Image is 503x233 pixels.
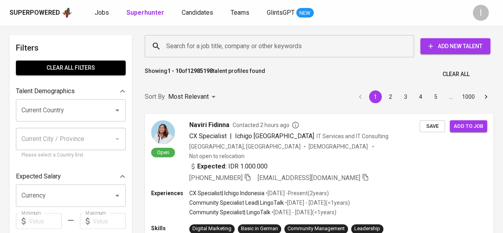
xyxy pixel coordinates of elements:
button: Go to next page [480,90,492,103]
p: Experiences [151,189,189,197]
span: GlintsGPT [267,9,295,16]
span: [EMAIL_ADDRESS][DOMAIN_NAME] [258,174,360,182]
nav: pagination navigation [353,90,493,103]
b: Superhunter [126,9,164,16]
button: Go to page 3 [399,90,412,103]
h6: Filters [16,41,126,54]
span: Teams [231,9,249,16]
p: Please select a Country first [21,151,120,159]
button: Go to page 2 [384,90,397,103]
a: Candidates [182,8,215,18]
p: • [DATE] - Present ( 2 years ) [264,189,329,197]
button: Open [112,105,123,116]
button: Go to page 1000 [460,90,477,103]
button: Open [112,190,123,201]
p: Community Specialist | LingoTalk [189,208,270,216]
span: [DEMOGRAPHIC_DATA] [309,143,369,151]
p: Community Specialist Lead | LingoTalk [189,199,284,207]
img: b80daf64a90a0f69b856098c4b9f679c.png [151,120,175,144]
div: Leadership [354,225,380,233]
div: I [473,5,489,21]
span: Clear All filters [22,63,119,73]
span: Open [154,149,173,156]
span: | [230,131,232,141]
b: 12985198 [187,68,213,74]
div: Expected Salary [16,168,126,184]
span: Contacted 2 hours ago [233,121,299,129]
span: Add to job [454,122,483,131]
div: Superpowered [10,8,60,18]
span: CX Specialist [189,132,227,140]
p: Showing of talent profiles found [145,67,265,82]
div: Talent Demographics [16,83,126,99]
div: Digital Marketing [192,225,231,233]
a: Teams [231,8,251,18]
button: page 1 [369,90,382,103]
button: Add New Talent [420,38,490,54]
p: Talent Demographics [16,86,75,96]
b: Expected: [197,162,227,171]
p: Expected Salary [16,172,61,181]
button: Save [419,120,445,133]
span: Ichigo [GEOGRAPHIC_DATA] [235,132,314,140]
a: Superhunter [126,8,166,18]
input: Value [29,213,62,229]
span: Save [423,122,441,131]
button: Go to page 4 [414,90,427,103]
span: [PHONE_NUMBER] [189,174,243,182]
div: Basic in German [241,225,278,233]
a: Superpoweredapp logo [10,7,72,19]
svg: By Batam recruiter [291,121,299,129]
div: [GEOGRAPHIC_DATA], [GEOGRAPHIC_DATA] [189,143,301,151]
div: … [445,93,457,101]
img: app logo [62,7,72,19]
span: Naviri Fidinna [189,120,229,130]
span: Clear All [443,69,470,79]
div: IDR 1.000.000 [189,162,268,171]
span: Candidates [182,9,213,16]
span: NEW [296,9,314,17]
button: Go to page 5 [429,90,442,103]
span: Jobs [95,9,109,16]
p: • [DATE] - [DATE] ( <1 years ) [284,199,350,207]
button: Clear All [439,67,473,82]
button: Add to job [450,120,487,133]
b: 1 - 10 [167,68,182,74]
a: GlintsGPT NEW [267,8,314,18]
p: • [DATE] - [DATE] ( <1 years ) [270,208,336,216]
p: Skills [151,224,189,232]
p: Sort By [145,92,165,102]
a: Jobs [95,8,111,18]
span: Add New Talent [427,41,484,51]
p: Most Relevant [168,92,209,102]
div: Community Management [287,225,345,233]
input: Value [93,213,126,229]
p: Not open to relocation [189,152,245,160]
button: Clear All filters [16,61,126,75]
span: IT Services and IT Consulting [317,133,388,139]
div: Most Relevant [168,90,218,104]
p: CX Specialist | Ichigo Indonesia [189,189,264,197]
